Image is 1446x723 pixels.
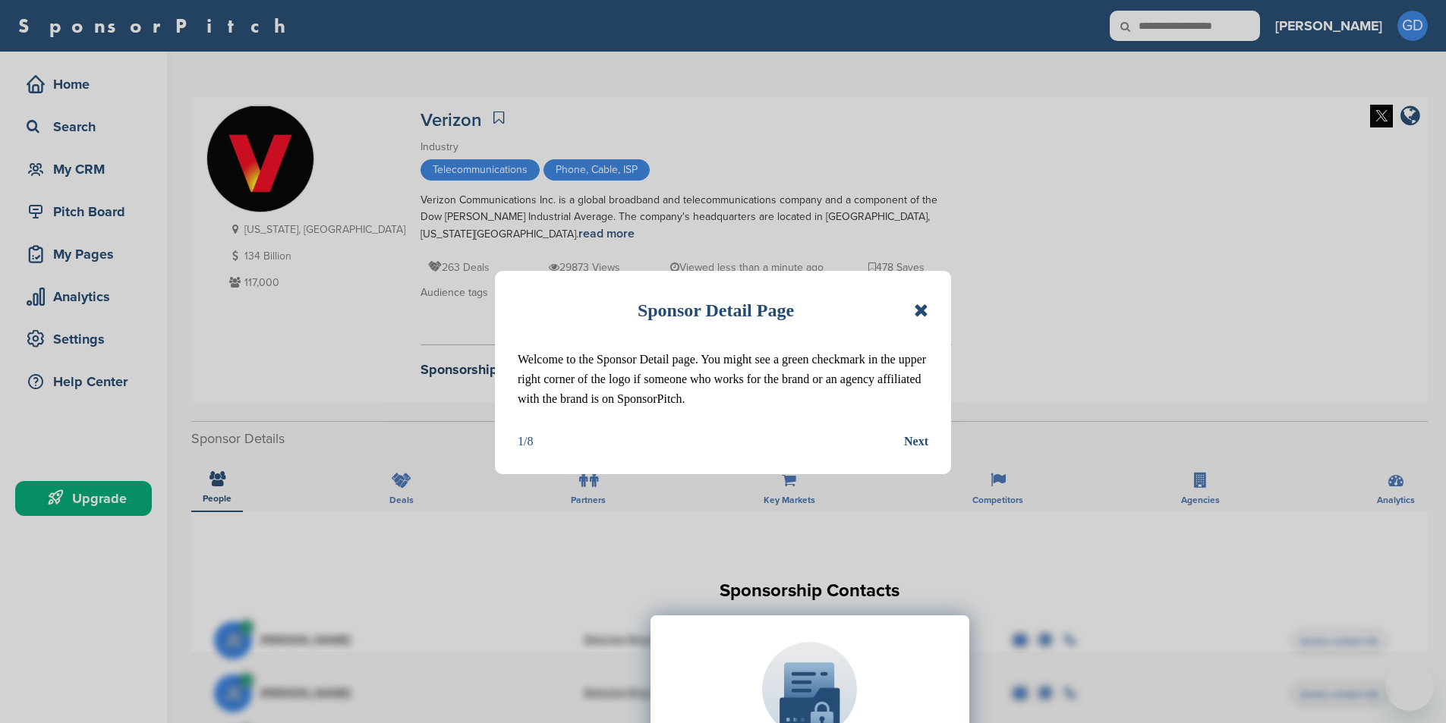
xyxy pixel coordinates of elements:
button: Next [904,432,928,451]
p: Welcome to the Sponsor Detail page. You might see a green checkmark in the upper right corner of ... [518,350,928,409]
h1: Sponsor Detail Page [638,294,794,327]
div: 1/8 [518,432,533,451]
iframe: Button to launch messaging window [1385,662,1434,711]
